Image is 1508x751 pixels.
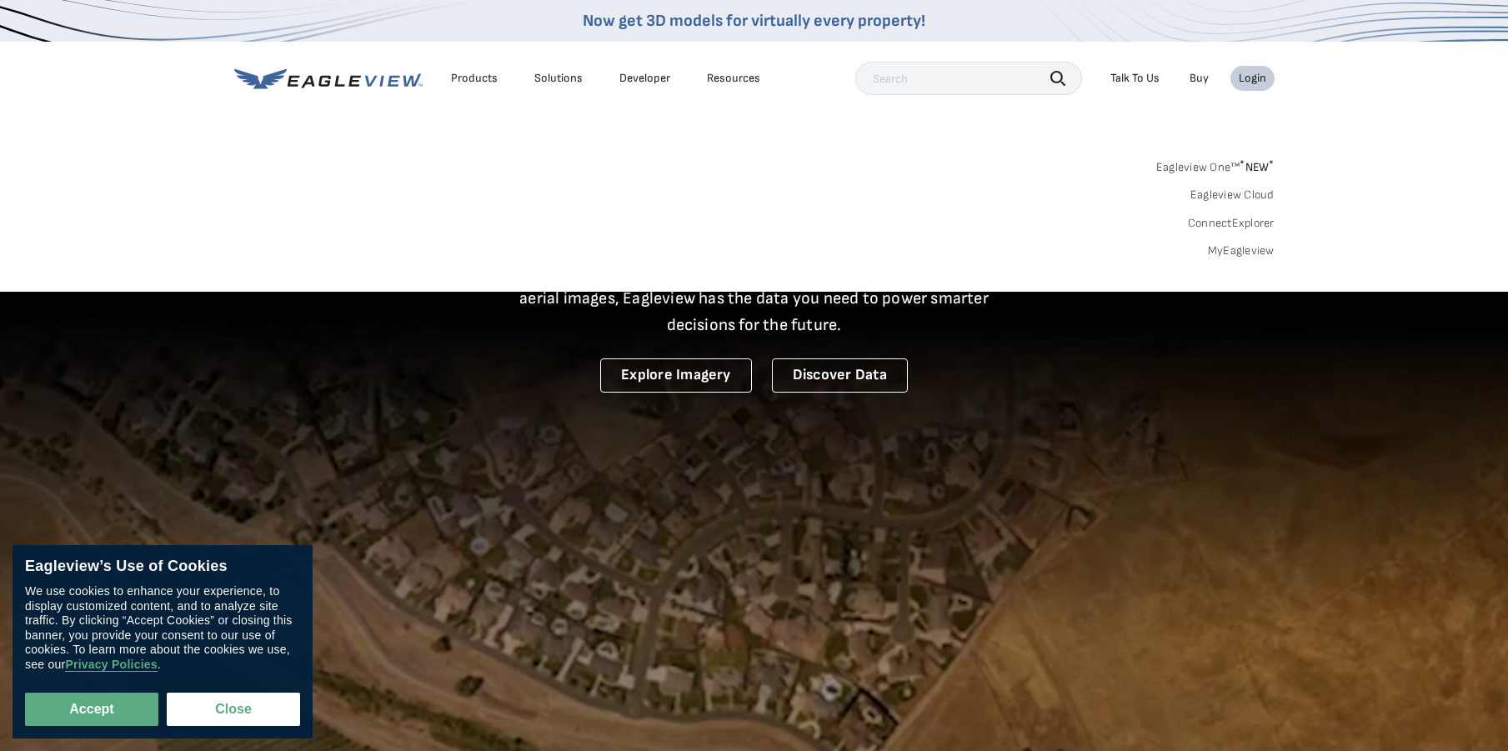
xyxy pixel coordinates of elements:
[25,584,300,672] div: We use cookies to enhance your experience, to display customized content, and to analyze site tra...
[451,71,498,86] div: Products
[707,71,760,86] div: Resources
[25,558,300,576] div: Eagleview’s Use of Cookies
[65,658,157,672] a: Privacy Policies
[600,358,752,393] a: Explore Imagery
[25,693,158,726] button: Accept
[1239,71,1266,86] div: Login
[855,62,1082,95] input: Search
[583,11,925,31] a: Now get 3D models for virtually every property!
[1188,216,1275,231] a: ConnectExplorer
[1208,243,1275,258] a: MyEagleview
[167,693,300,726] button: Close
[534,71,583,86] div: Solutions
[772,358,908,393] a: Discover Data
[1156,155,1275,174] a: Eagleview One™*NEW*
[1240,160,1274,174] span: NEW
[1190,188,1275,203] a: Eagleview Cloud
[499,258,1010,338] p: A new era starts here. Built on more than 3.5 billion high-resolution aerial images, Eagleview ha...
[1190,71,1209,86] a: Buy
[619,71,670,86] a: Developer
[1110,71,1160,86] div: Talk To Us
